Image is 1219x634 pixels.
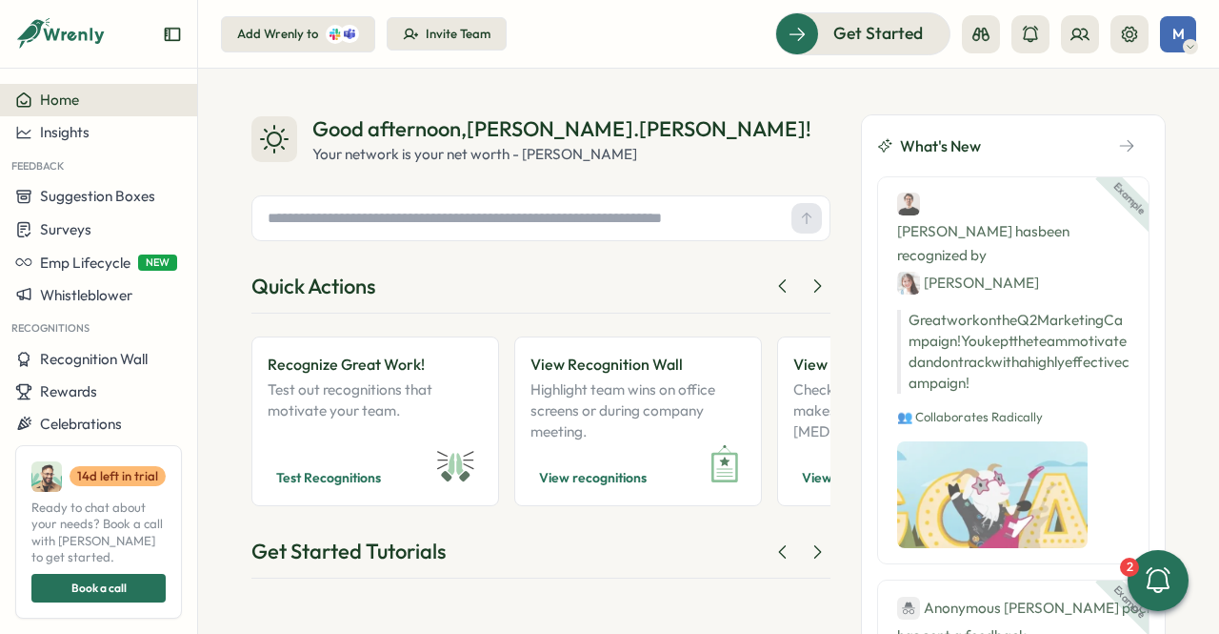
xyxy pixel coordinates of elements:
button: Book a call [31,574,166,603]
p: View AI Engagement Report [793,353,1009,377]
img: Jane [897,272,920,295]
span: Book a call [71,575,127,602]
p: Check out this sample report that makes C Suite [MEDICAL_DATA]! [793,379,1009,442]
p: Recognize Great Work! [268,353,483,377]
div: Invite Team [426,26,490,43]
span: Ready to chat about your needs? Book a call with [PERSON_NAME] to get started. [31,500,166,566]
span: Rewards [40,382,97,400]
img: Ben [897,193,920,215]
img: Recognition Image [897,441,1088,548]
div: [PERSON_NAME] has been recognized by [897,193,1129,295]
button: M [1160,16,1196,52]
span: What's New [900,134,981,158]
p: Highlight team wins on office screens or during company meeting. [530,379,746,442]
div: Your network is your net worth - [PERSON_NAME] [312,144,811,165]
span: Test Recognitions [276,466,381,489]
a: 14d left in trial [70,466,166,487]
span: Surveys [40,220,91,238]
span: NEW [138,255,177,271]
p: Great work on the Q2 Marketing Campaign! You kept the team motivated and on track with a highly e... [897,310,1129,394]
button: View recognitions [530,465,655,490]
span: View recognitions [539,466,647,489]
span: Suggestion Boxes [40,187,155,205]
button: Get Started [775,12,950,54]
p: 👥 Collaborates Radically [897,409,1129,426]
button: Test Recognitions [268,465,390,490]
span: M [1172,26,1185,42]
span: Get Started [833,21,923,46]
span: Insights [40,123,90,141]
button: View report [793,465,883,490]
span: Whistleblower [40,286,132,304]
a: View Recognition WallHighlight team wins on office screens or during company meeting.View recogni... [514,337,762,507]
div: [PERSON_NAME] [897,271,1039,295]
p: View Recognition Wall [530,353,746,377]
div: Anonymous [PERSON_NAME] pochard [897,596,1176,620]
button: Invite Team [387,17,507,51]
p: Test out recognitions that motivate your team. [268,379,483,442]
a: Recognize Great Work!Test out recognitions that motivate your team.Test Recognitions [251,337,499,507]
div: Get Started Tutorials [251,537,446,566]
span: View report [802,466,874,489]
div: Quick Actions [251,272,375,301]
div: Add Wrenly to [237,26,318,43]
button: Add Wrenly to [221,16,375,52]
span: Recognition Wall [40,350,148,368]
div: 2 [1120,558,1139,577]
span: Home [40,91,79,109]
div: Good afternoon , [PERSON_NAME].[PERSON_NAME] ! [312,114,811,144]
span: Celebrations [40,415,122,433]
button: 2 [1128,550,1189,611]
a: View AI Engagement ReportCheck out this sample report that makes C Suite [MEDICAL_DATA]!View report [777,337,1025,507]
button: Expand sidebar [163,25,182,44]
img: Ali Khan [31,461,62,492]
span: Emp Lifecycle [40,254,130,272]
